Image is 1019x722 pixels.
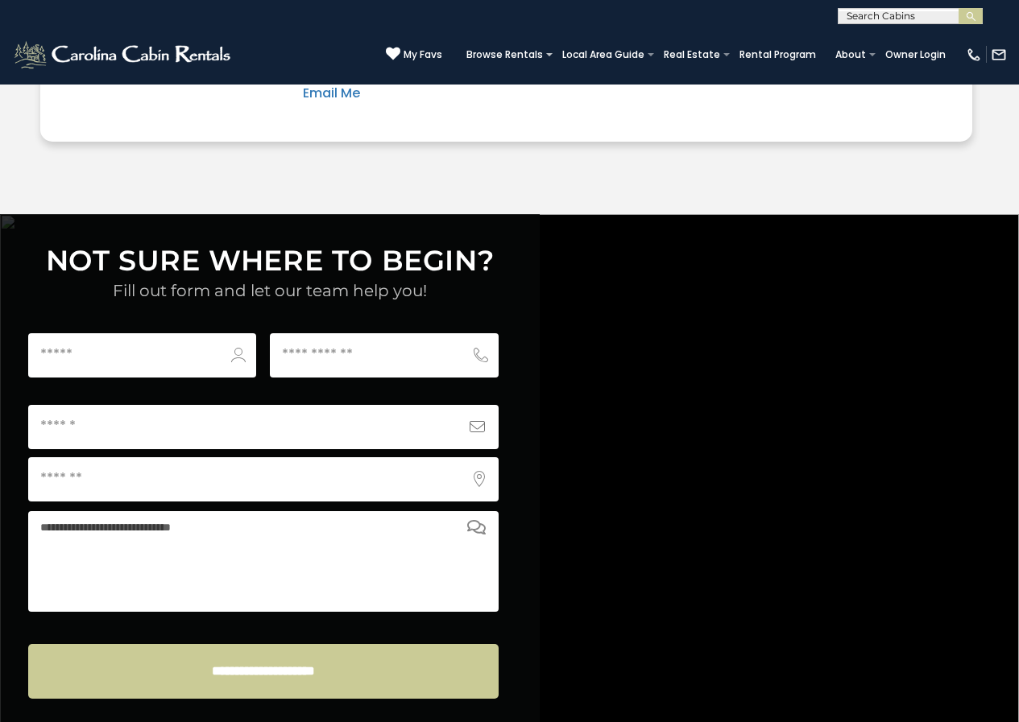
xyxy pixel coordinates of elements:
a: Owner Login [877,43,954,66]
img: White-1-2.png [12,39,235,71]
img: phone-regular-white.png [966,47,982,63]
h3: NOT SURE WHERE TO BEGIN? [28,242,512,279]
a: My Favs [386,47,442,63]
a: Rental Program [731,43,824,66]
img: mail-regular-white.png [991,47,1007,63]
h4: Fill out form and let our team help you! [28,282,512,299]
a: Real Estate [656,43,728,66]
a: Browse Rentals [458,43,551,66]
span: My Favs [404,47,442,62]
a: Email Me [303,84,360,102]
a: About [827,43,874,66]
a: Local Area Guide [554,43,652,66]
